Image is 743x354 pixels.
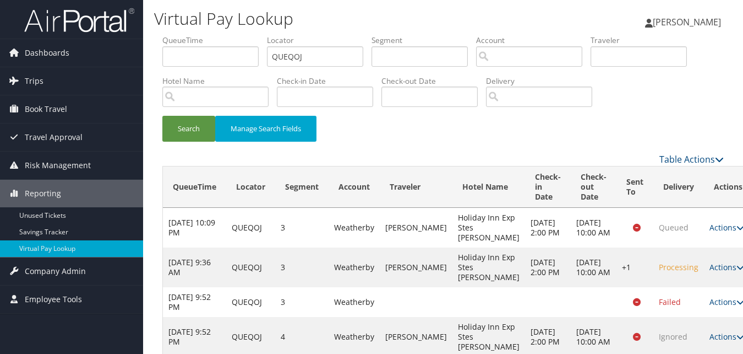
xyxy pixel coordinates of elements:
th: Check-out Date: activate to sort column descending [571,167,616,208]
button: Search [162,116,215,142]
h1: Virtual Pay Lookup [154,7,539,30]
th: Traveler: activate to sort column ascending [380,167,452,208]
th: QueueTime: activate to sort column ascending [163,167,226,208]
label: Locator [267,35,371,46]
span: Travel Approval [25,124,83,151]
label: Delivery [486,76,600,87]
td: [DATE] 10:09 PM [163,208,226,248]
span: Queued [659,222,689,233]
a: [PERSON_NAME] [645,6,732,39]
label: QueueTime [162,35,267,46]
span: Ignored [659,331,687,342]
span: [PERSON_NAME] [653,16,721,28]
td: Holiday Inn Exp Stes [PERSON_NAME] [452,248,525,287]
td: [PERSON_NAME] [380,248,452,287]
span: Failed [659,297,681,307]
td: [DATE] 9:52 PM [163,287,226,317]
td: +1 [616,248,653,287]
label: Check-out Date [381,76,486,87]
span: Employee Tools [25,286,82,313]
td: 3 [275,208,329,248]
td: 3 [275,248,329,287]
td: [DATE] 9:36 AM [163,248,226,287]
span: Risk Management [25,152,91,179]
th: Delivery: activate to sort column ascending [653,167,704,208]
td: [DATE] 2:00 PM [525,248,571,287]
label: Segment [371,35,476,46]
td: Weatherby [329,248,380,287]
th: Sent To: activate to sort column ascending [616,167,653,208]
label: Account [476,35,591,46]
span: Reporting [25,180,61,207]
td: [DATE] 10:00 AM [571,248,616,287]
td: QUEQOJ [226,248,275,287]
td: [DATE] 2:00 PM [525,208,571,248]
td: QUEQOJ [226,287,275,317]
label: Check-in Date [277,76,381,87]
td: [PERSON_NAME] [380,208,452,248]
span: Dashboards [25,39,69,67]
td: Holiday Inn Exp Stes [PERSON_NAME] [452,208,525,248]
td: Weatherby [329,208,380,248]
th: Locator: activate to sort column ascending [226,167,275,208]
label: Traveler [591,35,695,46]
span: Processing [659,262,698,272]
span: Trips [25,67,43,95]
th: Hotel Name: activate to sort column ascending [452,167,525,208]
button: Manage Search Fields [215,116,316,142]
th: Account: activate to sort column ascending [329,167,380,208]
td: Weatherby [329,287,380,317]
a: Table Actions [659,153,724,165]
span: Book Travel [25,95,67,123]
td: 3 [275,287,329,317]
td: QUEQOJ [226,208,275,248]
img: airportal-logo.png [24,7,134,33]
th: Check-in Date: activate to sort column ascending [525,167,571,208]
td: [DATE] 10:00 AM [571,208,616,248]
span: Company Admin [25,258,86,285]
th: Segment: activate to sort column ascending [275,167,329,208]
label: Hotel Name [162,76,277,87]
